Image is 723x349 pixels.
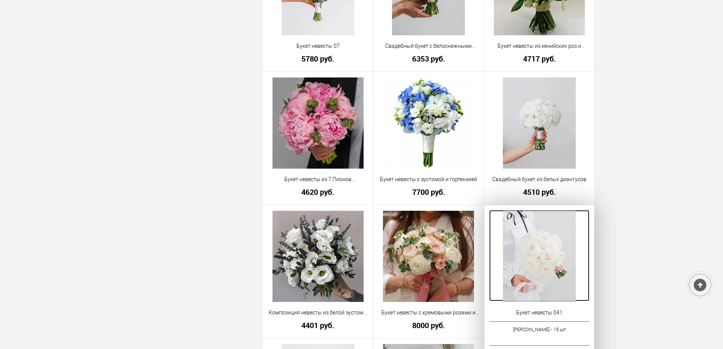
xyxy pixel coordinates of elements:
[383,211,474,302] img: Букет невесты с кремовыми розами и пионами
[489,55,590,63] a: 4717 руб.
[273,211,364,302] img: Композиция невесты из белой эустомы и лаванды
[268,321,369,329] a: 4401 руб.
[378,175,479,183] a: Букет невесты с эустомой и гортензией
[489,321,590,346] a: [PERSON_NAME] - 15 шт
[378,321,479,329] a: 8000 руб.
[268,42,369,50] a: Букет невесты 07
[503,211,576,302] img: Букет невесты 041
[503,77,576,169] img: Свадебный букет из белых диантусов
[489,309,590,317] a: Букет невесты 041
[378,42,479,50] a: Свадебный букет с белоснежными пионами
[489,175,590,183] a: Свадебный букет из белых диантусов
[268,309,369,317] a: Композиция невесты из белой эустомы и лаванды
[383,77,474,169] img: Букет невесты с эустомой и гортензией
[268,188,369,196] a: 4620 руб.
[268,175,369,183] a: Букет невесты из 7 Пионов [PERSON_NAME]
[268,55,369,63] a: 5780 руб.
[378,188,479,196] a: 7700 руб.
[378,309,479,317] a: Букет невесты с кремовыми розами и пионами
[273,77,364,169] img: Букет невесты из 7 Пионов Сара Бернар
[489,42,590,50] a: Букет невесты из кенийских роз и эустомы
[378,55,479,63] a: 6353 руб.
[489,188,590,196] a: 4510 руб.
